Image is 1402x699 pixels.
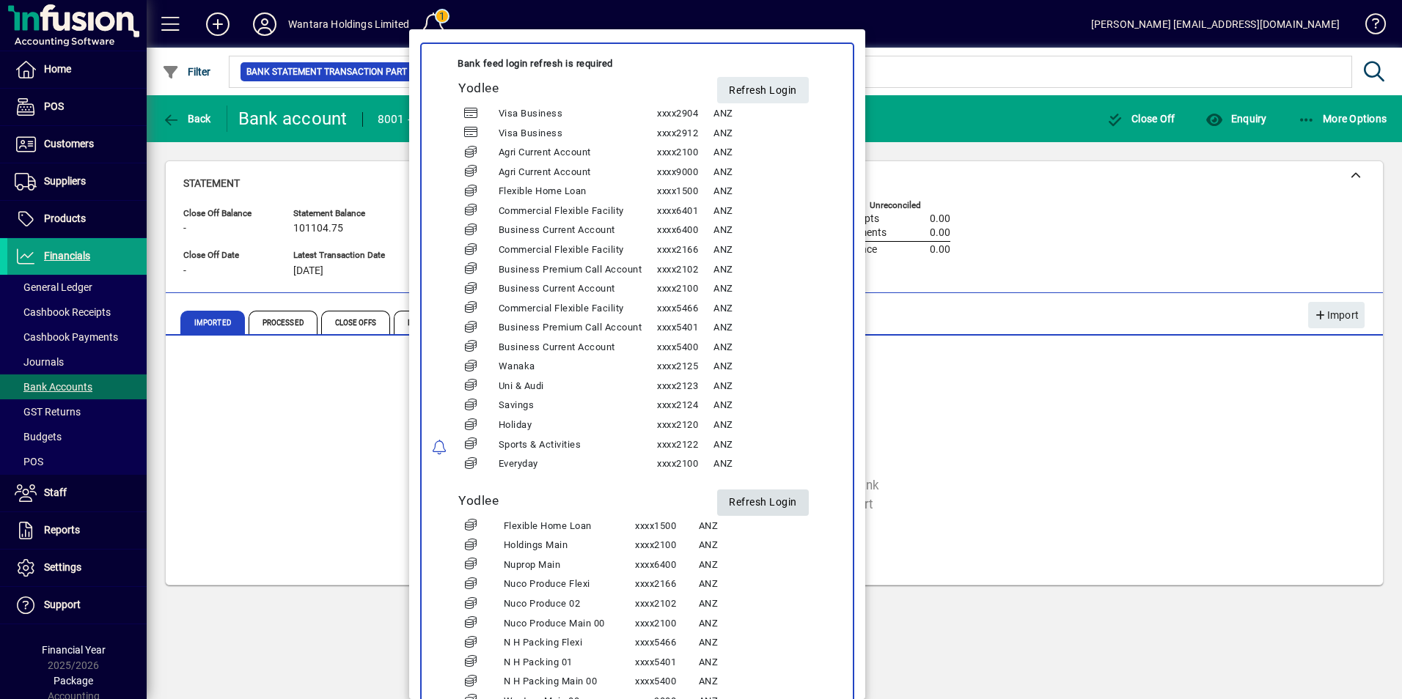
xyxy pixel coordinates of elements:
[502,536,634,556] td: Holdings Main
[713,415,827,435] td: ANZ
[656,415,713,435] td: xxxx2120
[634,653,698,673] td: xxxx5401
[502,575,634,595] td: Nuco Produce Flexi
[497,124,656,144] td: Visa Business
[656,319,713,339] td: xxxx5401
[713,260,827,280] td: ANZ
[497,415,656,435] td: Holiday
[502,594,634,614] td: Nuco Produce 02
[713,319,827,339] td: ANZ
[634,536,698,556] td: xxxx2100
[634,555,698,575] td: xxxx6400
[497,435,656,455] td: Sports & Activities
[502,633,634,653] td: N H Packing Flexi
[634,575,698,595] td: xxxx2166
[656,163,713,182] td: xxxx9000
[713,221,827,241] td: ANZ
[497,319,656,339] td: Business Premium Call Account
[698,594,827,614] td: ANZ
[713,143,827,163] td: ANZ
[717,77,809,103] button: Refresh Login
[713,358,827,377] td: ANZ
[656,454,713,474] td: xxxx2100
[713,299,827,319] td: ANZ
[656,221,713,241] td: xxxx6400
[634,633,698,653] td: xxxx5466
[656,124,713,144] td: xxxx2912
[497,240,656,260] td: Commercial Flexible Facility
[497,377,656,396] td: Uni & Audi
[656,435,713,455] td: xxxx2122
[713,454,827,474] td: ANZ
[729,78,797,103] span: Refresh Login
[656,182,713,202] td: xxxx1500
[713,279,827,299] td: ANZ
[497,454,656,474] td: Everyday
[502,653,634,673] td: N H Packing 01
[698,517,827,536] td: ANZ
[656,377,713,396] td: xxxx2123
[713,104,827,124] td: ANZ
[497,299,656,319] td: Commercial Flexible Facility
[698,673,827,692] td: ANZ
[497,163,656,182] td: Agri Current Account
[497,201,656,221] td: Commercial Flexible Facility
[634,614,698,634] td: xxxx2100
[497,104,656,124] td: Visa Business
[502,555,634,575] td: Nuprop Main
[502,614,634,634] td: Nuco Produce Main 00
[713,435,827,455] td: ANZ
[656,358,713,377] td: xxxx2125
[717,489,809,516] button: Refresh Login
[502,517,634,536] td: Flexible Home Loan
[698,633,827,653] td: ANZ
[656,299,713,319] td: xxxx5466
[729,491,797,515] span: Refresh Login
[497,143,656,163] td: Agri Current Account
[634,594,698,614] td: xxxx2102
[656,104,713,124] td: xxxx2904
[698,555,827,575] td: ANZ
[656,396,713,416] td: xxxx2124
[713,396,827,416] td: ANZ
[497,396,656,416] td: Savings
[713,182,827,202] td: ANZ
[713,240,827,260] td: ANZ
[656,279,713,299] td: xxxx2100
[497,182,656,202] td: Flexible Home Loan
[713,124,827,144] td: ANZ
[713,201,827,221] td: ANZ
[698,575,827,595] td: ANZ
[458,55,827,73] div: Bank feed login refresh is required
[502,673,634,692] td: N H Packing Main 00
[656,338,713,358] td: xxxx5400
[497,358,656,377] td: Wanaka
[634,673,698,692] td: xxxx5400
[634,517,698,536] td: xxxx1500
[656,201,713,221] td: xxxx6401
[497,279,656,299] td: Business Current Account
[497,260,656,280] td: Business Premium Call Account
[713,338,827,358] td: ANZ
[497,221,656,241] td: Business Current Account
[458,81,698,97] h5: Yodlee
[698,614,827,634] td: ANZ
[656,143,713,163] td: xxxx2100
[713,163,827,182] td: ANZ
[656,260,713,280] td: xxxx2102
[713,377,827,396] td: ANZ
[698,536,827,556] td: ANZ
[497,338,656,358] td: Business Current Account
[656,240,713,260] td: xxxx2166
[698,653,827,673] td: ANZ
[458,493,683,508] h5: Yodlee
